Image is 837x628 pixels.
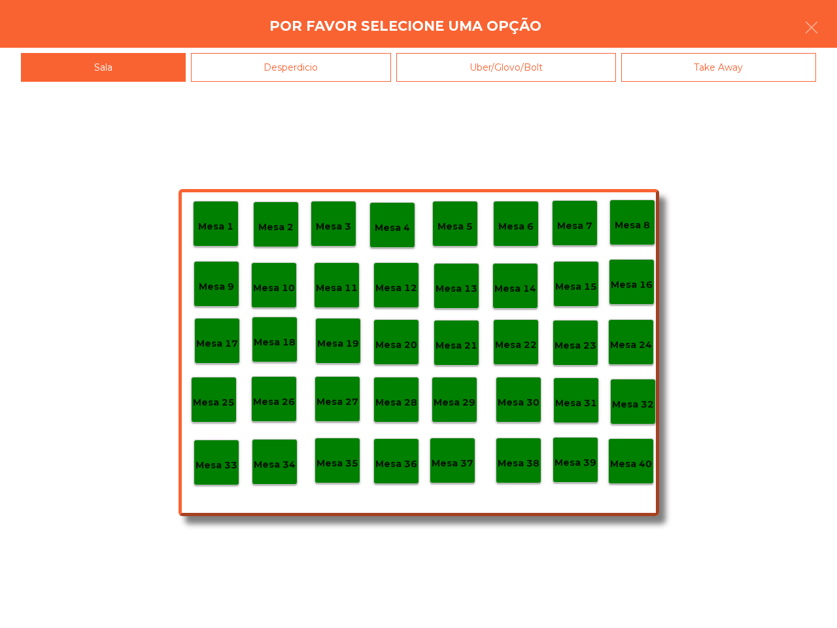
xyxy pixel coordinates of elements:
[21,53,186,82] div: Sala
[555,279,597,294] p: Mesa 15
[555,396,597,411] p: Mesa 31
[316,281,358,296] p: Mesa 11
[498,395,539,410] p: Mesa 30
[199,279,234,294] p: Mesa 9
[375,281,417,296] p: Mesa 12
[316,219,351,234] p: Mesa 3
[612,397,654,412] p: Mesa 32
[436,281,477,296] p: Mesa 13
[316,456,358,471] p: Mesa 35
[375,395,417,410] p: Mesa 28
[193,395,235,410] p: Mesa 25
[254,457,296,472] p: Mesa 34
[375,220,410,235] p: Mesa 4
[555,338,596,353] p: Mesa 23
[436,338,477,353] p: Mesa 21
[621,53,817,82] div: Take Away
[495,338,537,353] p: Mesa 22
[494,281,536,296] p: Mesa 14
[316,394,358,410] p: Mesa 27
[375,457,417,472] p: Mesa 36
[191,53,392,82] div: Desperdicio
[437,219,473,234] p: Mesa 5
[253,394,295,410] p: Mesa 26
[196,458,237,473] p: Mesa 33
[611,277,653,292] p: Mesa 16
[254,335,296,350] p: Mesa 18
[434,395,475,410] p: Mesa 29
[432,456,473,471] p: Mesa 37
[615,218,650,233] p: Mesa 8
[375,338,417,353] p: Mesa 20
[610,457,652,472] p: Mesa 40
[557,218,592,234] p: Mesa 7
[269,16,541,36] h4: Por favor selecione uma opção
[198,219,233,234] p: Mesa 1
[196,336,238,351] p: Mesa 17
[253,281,295,296] p: Mesa 10
[610,338,652,353] p: Mesa 24
[258,220,294,235] p: Mesa 2
[317,336,359,351] p: Mesa 19
[396,53,616,82] div: Uber/Glovo/Bolt
[498,219,534,234] p: Mesa 6
[555,455,596,470] p: Mesa 39
[498,456,539,471] p: Mesa 38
